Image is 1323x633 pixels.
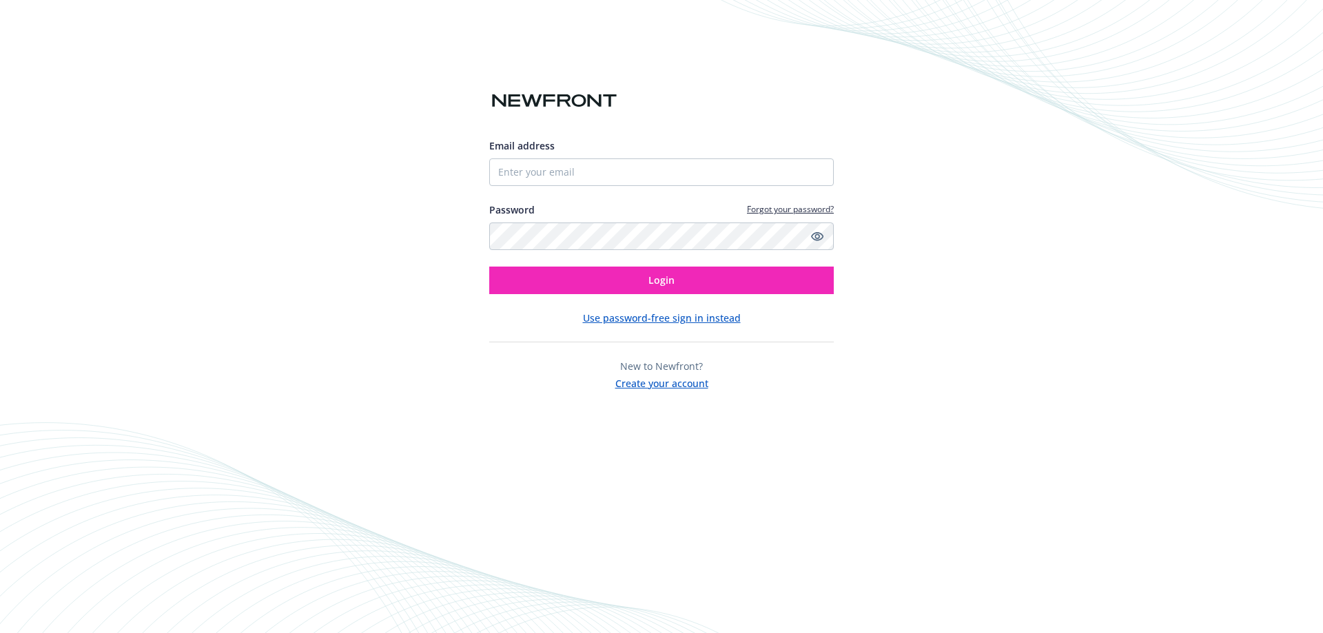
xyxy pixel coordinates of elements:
[489,158,834,186] input: Enter your email
[648,273,675,287] span: Login
[489,222,834,250] input: Enter your password
[583,311,741,325] button: Use password-free sign in instead
[489,267,834,294] button: Login
[489,89,619,113] img: Newfront logo
[615,373,708,391] button: Create your account
[620,360,703,373] span: New to Newfront?
[489,139,555,152] span: Email address
[489,203,535,217] label: Password
[747,203,834,215] a: Forgot your password?
[809,228,825,245] a: Show password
